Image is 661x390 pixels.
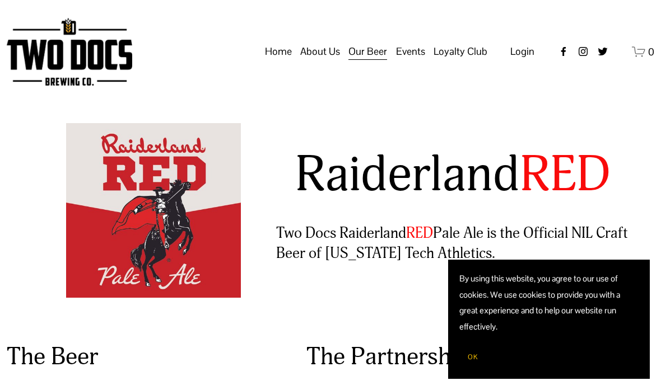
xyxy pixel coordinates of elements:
[306,341,654,373] h3: The Partnership
[300,41,340,62] a: folder dropdown
[578,46,589,57] a: instagram-unauth
[558,46,569,57] a: Facebook
[396,41,425,62] a: folder dropdown
[7,341,273,373] h3: The Beer
[648,45,654,58] span: 0
[510,45,534,58] span: Login
[434,41,487,62] a: folder dropdown
[265,41,292,62] a: Home
[406,224,433,242] span: RED
[459,346,486,368] button: OK
[597,46,608,57] a: twitter-unauth
[468,353,478,361] span: OK
[632,45,655,59] a: 0 items in cart
[348,41,387,62] a: folder dropdown
[348,42,387,61] span: Our Beer
[510,42,534,61] a: Login
[276,147,630,203] h1: Raiderland
[396,42,425,61] span: Events
[300,42,340,61] span: About Us
[276,223,630,264] h4: Two Docs Raiderland Pale Ale is the Official NIL Craft Beer of [US_STATE] Tech Athletics.
[520,144,611,205] span: RED
[7,18,132,86] img: Two Docs Brewing Co.
[459,271,639,335] p: By using this website, you agree to our use of cookies. We use cookies to provide you with a grea...
[448,260,650,379] section: Cookie banner
[434,42,487,61] span: Loyalty Club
